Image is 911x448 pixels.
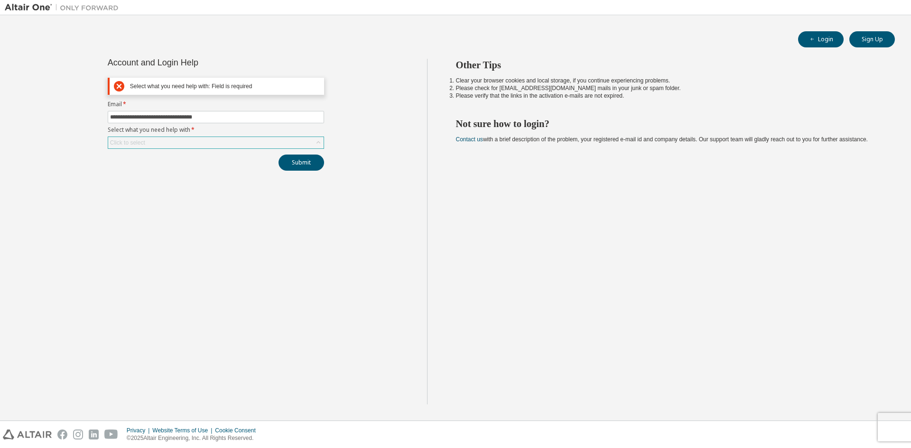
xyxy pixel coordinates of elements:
[3,430,52,439] img: altair_logo.svg
[73,430,83,439] img: instagram.svg
[152,427,215,434] div: Website Terms of Use
[456,59,878,71] h2: Other Tips
[456,92,878,100] li: Please verify that the links in the activation e-mails are not expired.
[215,427,261,434] div: Cookie Consent
[5,3,123,12] img: Altair One
[110,139,145,146] div: Click to select
[104,430,118,439] img: youtube.svg
[57,430,67,439] img: facebook.svg
[108,59,281,66] div: Account and Login Help
[798,31,844,47] button: Login
[108,126,324,134] label: Select what you need help with
[456,136,868,143] span: with a brief description of the problem, your registered e-mail id and company details. Our suppo...
[279,155,324,171] button: Submit
[456,77,878,84] li: Clear your browser cookies and local storage, if you continue experiencing problems.
[108,137,324,148] div: Click to select
[127,427,152,434] div: Privacy
[456,84,878,92] li: Please check for [EMAIL_ADDRESS][DOMAIN_NAME] mails in your junk or spam folder.
[108,101,324,108] label: Email
[849,31,895,47] button: Sign Up
[130,83,320,90] div: Select what you need help with: Field is required
[456,118,878,130] h2: Not sure how to login?
[89,430,99,439] img: linkedin.svg
[456,136,483,143] a: Contact us
[127,434,261,442] p: © 2025 Altair Engineering, Inc. All Rights Reserved.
